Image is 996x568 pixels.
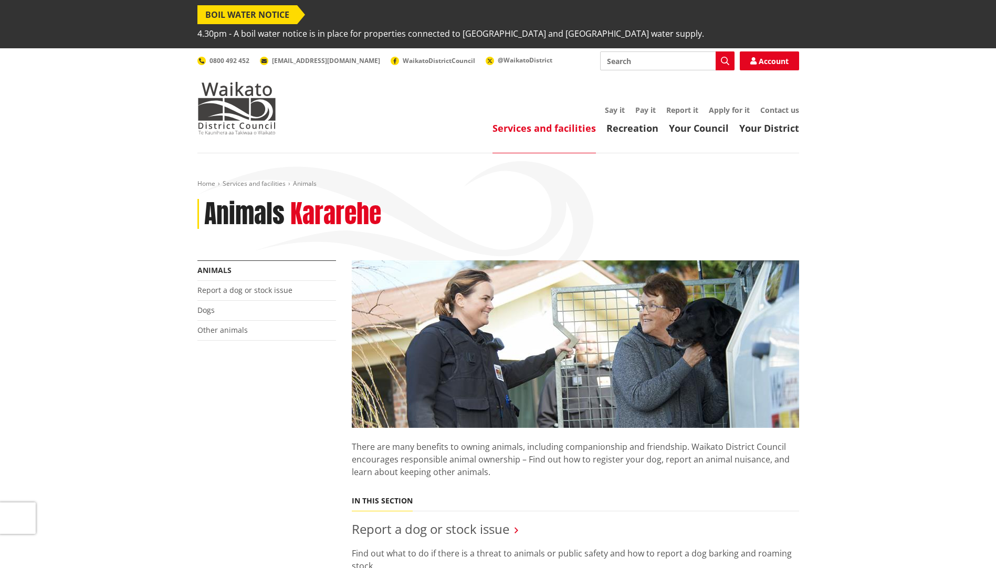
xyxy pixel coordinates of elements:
[197,305,215,315] a: Dogs
[197,325,248,335] a: Other animals
[197,285,292,295] a: Report a dog or stock issue
[492,122,596,134] a: Services and facilities
[498,56,552,65] span: @WaikatoDistrict
[197,5,297,24] span: BOIL WATER NOTICE
[197,180,799,188] nav: breadcrumb
[197,179,215,188] a: Home
[197,82,276,134] img: Waikato District Council - Te Kaunihera aa Takiwaa o Waikato
[605,105,625,115] a: Say it
[197,56,249,65] a: 0800 492 452
[352,497,413,506] h5: In this section
[223,179,286,188] a: Services and facilities
[293,179,317,188] span: Animals
[209,56,249,65] span: 0800 492 452
[600,51,735,70] input: Search input
[197,265,232,275] a: Animals
[391,56,475,65] a: WaikatoDistrictCouncil
[666,105,698,115] a: Report it
[352,428,799,478] p: There are many benefits to owning animals, including companionship and friendship. Waikato Distri...
[669,122,729,134] a: Your Council
[197,24,704,43] span: 4.30pm - A boil water notice is in place for properties connected to [GEOGRAPHIC_DATA] and [GEOGR...
[204,199,285,229] h1: Animals
[486,56,552,65] a: @WaikatoDistrict
[260,56,380,65] a: [EMAIL_ADDRESS][DOMAIN_NAME]
[740,51,799,70] a: Account
[272,56,380,65] span: [EMAIL_ADDRESS][DOMAIN_NAME]
[709,105,750,115] a: Apply for it
[635,105,656,115] a: Pay it
[352,520,509,538] a: Report a dog or stock issue
[606,122,658,134] a: Recreation
[403,56,475,65] span: WaikatoDistrictCouncil
[290,199,381,229] h2: Kararehe
[739,122,799,134] a: Your District
[760,105,799,115] a: Contact us
[352,260,799,428] img: Animal Control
